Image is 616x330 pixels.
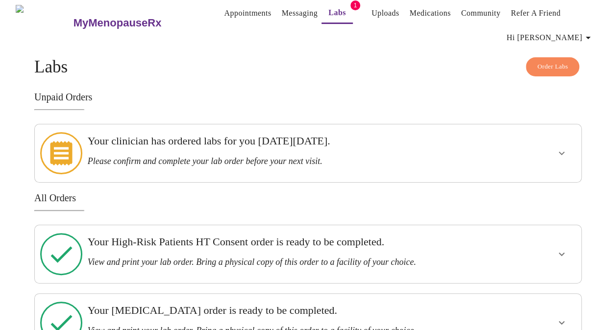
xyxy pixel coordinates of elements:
[34,192,582,204] h3: All Orders
[503,28,598,47] button: Hi [PERSON_NAME]
[72,6,200,40] a: MyMenopauseRx
[457,3,505,23] button: Community
[88,236,476,248] h3: Your High-Risk Patients HT Consent order is ready to be completed.
[328,6,346,20] a: Labs
[282,6,318,20] a: Messaging
[350,0,360,10] span: 1
[371,6,399,20] a: Uploads
[88,304,476,317] h3: Your [MEDICAL_DATA] order is ready to be completed.
[461,6,501,20] a: Community
[224,6,271,20] a: Appointments
[410,6,451,20] a: Medications
[550,141,573,165] button: show more
[321,3,353,24] button: Labs
[507,3,565,23] button: Refer a Friend
[406,3,455,23] button: Medications
[368,3,403,23] button: Uploads
[34,92,582,103] h3: Unpaid Orders
[16,5,72,42] img: MyMenopauseRx Logo
[511,6,561,20] a: Refer a Friend
[220,3,275,23] button: Appointments
[88,135,476,147] h3: Your clinician has ordered labs for you [DATE][DATE].
[34,57,582,77] h4: Labs
[526,57,579,76] button: Order Labs
[550,242,573,266] button: show more
[537,61,568,72] span: Order Labs
[278,3,321,23] button: Messaging
[507,31,594,45] span: Hi [PERSON_NAME]
[88,156,476,166] h3: Please confirm and complete your lab order before your next visit.
[74,17,162,29] h3: MyMenopauseRx
[88,257,476,267] h3: View and print your lab order. Bring a physical copy of this order to a facility of your choice.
